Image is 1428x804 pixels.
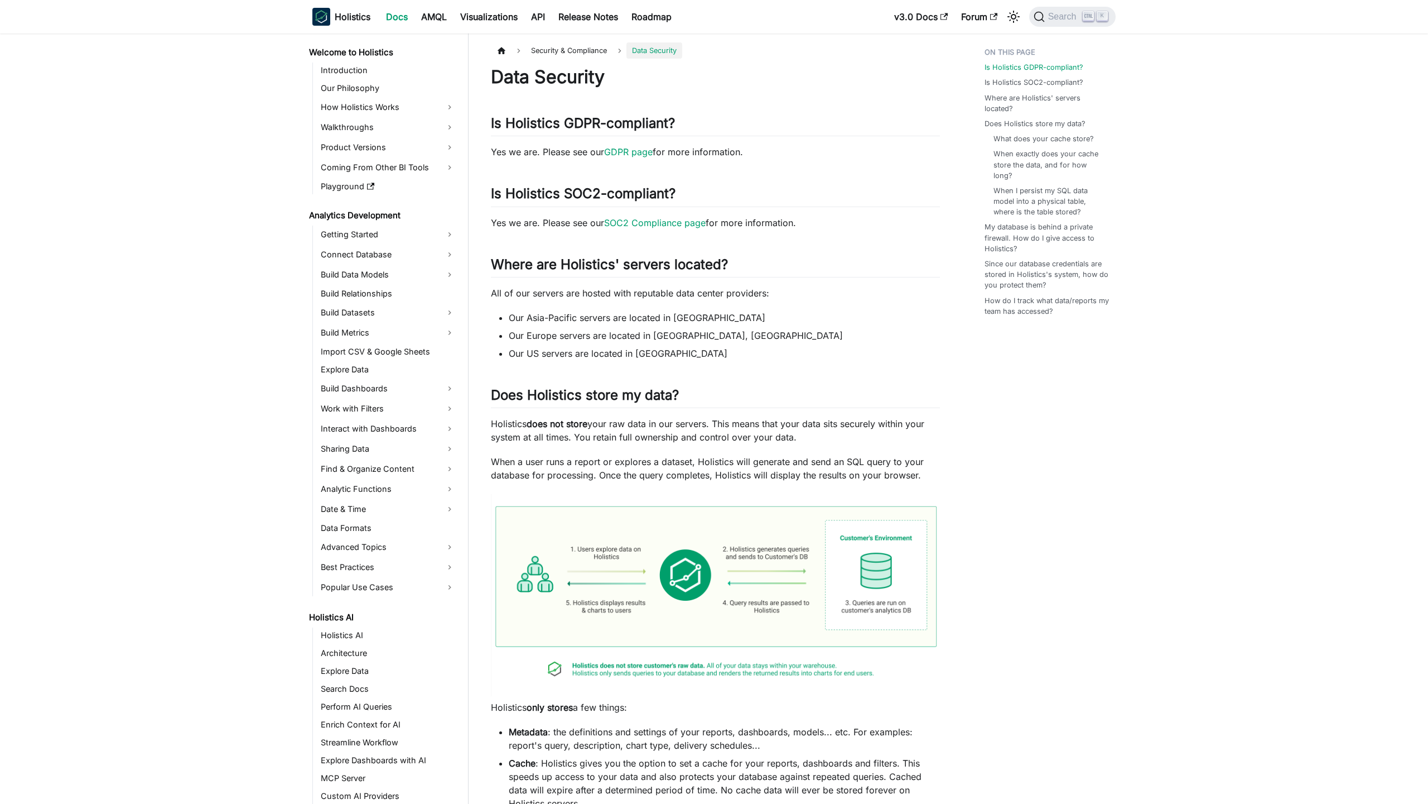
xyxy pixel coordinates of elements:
[491,455,940,482] p: When a user runs a report or explores a dataset, Holistics will generate and send an SQL query to...
[306,208,459,223] a: Analytics Development
[454,8,524,26] a: Visualizations
[317,380,459,398] a: Build Dashboards
[491,66,940,88] h1: Data Security
[491,185,940,207] h2: Is Holistics SOC2-compliant?
[491,417,940,444] p: Holistics your raw data in our servers. This means that your data sits securely within your syste...
[317,735,459,750] a: Streamline Workflow
[993,133,1094,144] a: What does your cache store?
[317,138,459,156] a: Product Versions
[1005,8,1022,26] button: Switch between dark and light mode (currently light mode)
[312,8,330,26] img: Holistics
[985,295,1109,317] a: How do I track what data/reports my team has accessed?
[491,286,940,300] p: All of our servers are hosted with reputable data center providers:
[317,159,459,176] a: Coming From Other BI Tools
[985,77,1083,88] a: Is Holistics SOC2-compliant?
[626,42,682,59] span: Data Security
[887,8,954,26] a: v3.0 Docs
[317,717,459,733] a: Enrich Context for AI
[306,610,459,625] a: Holistics AI
[312,8,370,26] a: HolisticsHolistics
[317,420,459,438] a: Interact with Dashboards
[1045,12,1083,22] span: Search
[317,578,459,596] a: Popular Use Cases
[524,8,552,26] a: API
[604,217,706,228] a: SOC2 Compliance page
[317,179,459,194] a: Playground
[335,10,370,23] b: Holistics
[552,8,625,26] a: Release Notes
[491,216,940,229] p: Yes we are. Please see our for more information.
[317,304,459,322] a: Build Datasets
[491,42,512,59] a: Home page
[317,63,459,78] a: Introduction
[317,699,459,715] a: Perform AI Queries
[317,80,459,96] a: Our Philosophy
[317,286,459,301] a: Build Relationships
[604,146,653,157] a: GDPR page
[491,42,940,59] nav: Breadcrumbs
[317,663,459,679] a: Explore Data
[985,93,1109,114] a: Where are Holistics' servers located?
[317,440,459,458] a: Sharing Data
[491,145,940,159] p: Yes we are. Please see our for more information.
[317,558,459,576] a: Best Practices
[317,520,459,536] a: Data Formats
[1029,7,1116,27] button: Search (Ctrl+K)
[317,460,459,478] a: Find & Organize Content
[317,362,459,377] a: Explore Data
[317,266,459,284] a: Build Data Models
[527,702,573,713] strong: only stores
[317,788,459,804] a: Custom AI Providers
[414,8,454,26] a: AMQL
[306,45,459,60] a: Welcome to Holistics
[525,42,612,59] span: Security & Compliance
[317,628,459,643] a: Holistics AI
[379,8,414,26] a: Docs
[509,311,940,324] li: Our Asia-Pacific servers are located in [GEOGRAPHIC_DATA]
[317,645,459,661] a: Architecture
[985,62,1083,73] a: Is Holistics GDPR-compliant?
[993,149,1104,181] a: When exactly does your cache store the data, and for how long?
[509,725,940,752] li: : the definitions and settings of your reports, dashboards, models... etc. For examples: report's...
[985,259,1109,291] a: Since our database credentials are stored in Holistics's system, how do you protect them?
[509,758,535,769] strong: Cache
[566,418,587,429] strong: store
[317,344,459,360] a: Import CSV & Google Sheets
[954,8,1004,26] a: Forum
[491,387,940,408] h2: Does Holistics store my data?
[985,118,1086,129] a: Does Holistics store my data?
[317,770,459,786] a: MCP Server
[985,222,1109,254] a: My database is behind a private firewall. How do I give access to Holistics?
[491,701,940,714] p: Holistics a few things:
[317,681,459,697] a: Search Docs
[509,726,548,738] strong: Metadata
[527,418,563,429] strong: does not
[491,115,940,136] h2: Is Holistics GDPR-compliant?
[317,753,459,768] a: Explore Dashboards with AI
[491,256,940,277] h2: Where are Holistics' servers located?
[317,500,459,518] a: Date & Time
[509,347,940,360] li: Our US servers are located in [GEOGRAPHIC_DATA]
[317,118,459,136] a: Walkthroughs
[317,226,459,243] a: Getting Started
[317,246,459,264] a: Connect Database
[317,324,459,342] a: Build Metrics
[317,400,459,418] a: Work with Filters
[317,98,459,116] a: How Holistics Works
[317,480,459,498] a: Analytic Functions
[1097,11,1108,21] kbd: K
[625,8,678,26] a: Roadmap
[301,33,469,804] nav: Docs sidebar
[317,538,459,556] a: Advanced Topics
[993,185,1104,218] a: When I persist my SQL data model into a physical table, where is the table stored?
[509,329,940,342] li: Our Europe servers are located in [GEOGRAPHIC_DATA], [GEOGRAPHIC_DATA]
